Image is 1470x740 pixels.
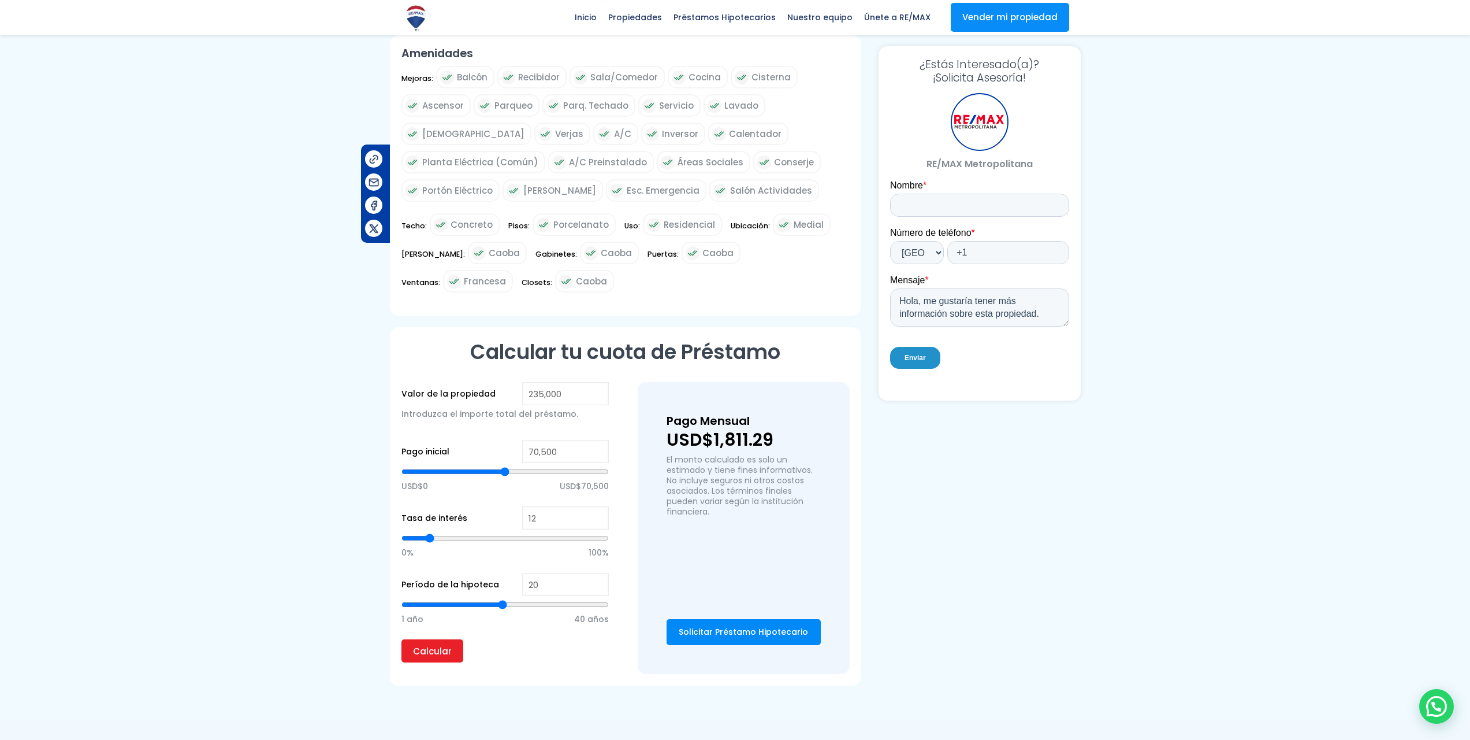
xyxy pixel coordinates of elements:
[659,98,694,113] span: Servicio
[576,274,607,288] span: Caoba
[401,610,423,628] span: 1 año
[440,71,454,84] img: check icon
[405,127,419,141] img: check icon
[686,246,699,260] img: check icon
[890,180,1069,389] iframe: Form 0
[522,382,609,405] input: RD$
[401,578,499,592] label: Período de la hipoteca
[661,156,675,169] img: check icon
[368,223,380,235] img: Compartir
[401,478,428,495] span: USD$0
[538,127,552,141] img: check icon
[890,58,1069,71] span: ¿Estás Interesado(a)?
[951,93,1008,151] div: RE/MAX Metropolitana
[489,246,520,260] span: Caoba
[563,98,628,113] span: Parq. Techado
[368,176,380,188] img: Compartir
[610,184,624,198] img: check icon
[405,99,419,113] img: check icon
[368,199,380,212] img: Compartir
[518,70,560,84] span: Recibidor
[584,246,598,260] img: check icon
[730,183,812,198] span: Salón Actividades
[434,218,448,232] img: check icon
[668,9,781,26] span: Préstamos Hipotecarios
[751,70,791,84] span: Cisterna
[507,184,520,198] img: check icon
[401,247,465,269] span: [PERSON_NAME]:
[422,155,538,169] span: Planta Eléctrica (Común)
[574,71,587,84] img: check icon
[627,183,699,198] span: Esc. Emergencia
[757,156,771,169] img: check icon
[667,411,821,431] h3: Pago Mensual
[523,183,596,198] span: [PERSON_NAME]
[781,9,858,26] span: Nuestro equipo
[401,219,427,241] span: Techo:
[601,246,632,260] span: Caoba
[422,127,524,141] span: [DEMOGRAPHIC_DATA]
[602,9,668,26] span: Propiedades
[508,219,530,241] span: Pisos:
[708,99,721,113] img: check icon
[552,156,566,169] img: check icon
[858,9,936,26] span: Únete a RE/MAX
[667,431,821,449] p: USD$1,811.29
[457,70,487,84] span: Balcón
[522,440,609,463] input: RD$
[560,478,609,495] span: USD$70,500
[535,247,577,269] span: Gabinetes:
[589,544,609,561] span: 100%
[713,184,727,198] img: check icon
[590,70,658,84] span: Sala/Comedor
[569,9,602,26] span: Inicio
[555,127,583,141] span: Verjas
[662,127,698,141] span: Inversor
[522,573,609,596] input: Years
[951,3,1069,32] a: Vender mi propiedad
[678,155,743,169] span: Áreas Sociales
[405,156,419,169] img: check icon
[614,127,631,141] span: A/C
[774,155,814,169] span: Conserje
[729,127,781,141] span: Calentador
[522,506,609,530] input: %
[645,127,659,141] img: check icon
[401,339,850,365] h2: Calcular tu cuota de Préstamo
[522,275,552,298] span: Closets:
[472,246,486,260] img: check icon
[401,47,850,60] h2: Amenidades
[401,639,463,663] input: Calcular
[401,71,433,94] span: Mejoras:
[647,218,661,232] img: check icon
[464,274,506,288] span: Francesa
[642,99,656,113] img: check icon
[401,445,449,459] label: Pago inicial
[664,217,715,232] span: Residencial
[422,98,464,113] span: Ascensor
[478,99,492,113] img: check icon
[368,153,380,165] img: Compartir
[777,218,791,232] img: check icon
[672,71,686,84] img: check icon
[794,217,824,232] span: Medial
[712,127,726,141] img: check icon
[401,3,430,32] img: Logo de REMAX
[667,454,821,517] p: El monto calculado es solo un estimado y tiene fines informativos. No incluye seguros ni otros co...
[422,183,493,198] span: Portón Eléctrico
[405,184,419,198] img: check icon
[553,217,609,232] span: Porcelanato
[724,98,758,113] span: Lavado
[494,98,533,113] span: Parqueo
[401,511,467,526] label: Tasa de interés
[569,155,647,169] span: A/C Preinstalado
[689,70,721,84] span: Cocina
[559,275,573,288] img: check icon
[546,99,560,113] img: check icon
[401,275,440,298] span: Ventanas:
[401,408,578,420] span: Introduzca el importe total del préstamo.
[574,610,609,628] span: 40 años
[890,157,1069,171] p: RE/MAX Metropolitana
[667,619,821,645] a: Solicitar Préstamo Hipotecario
[401,544,414,561] span: 0%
